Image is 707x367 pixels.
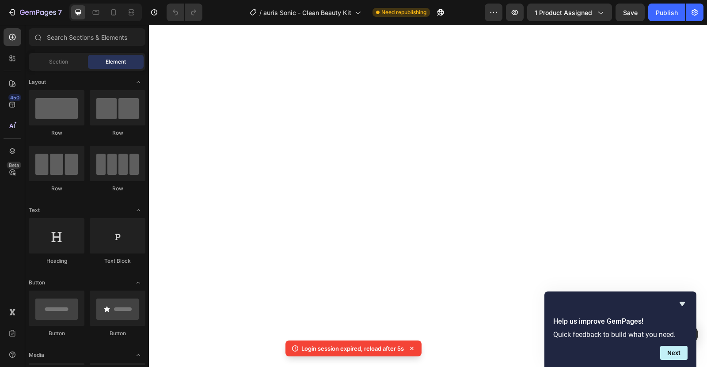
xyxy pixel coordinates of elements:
div: Heading [29,257,84,265]
span: / [259,8,262,17]
div: Help us improve GemPages! [553,299,688,360]
p: 7 [58,7,62,18]
div: Row [29,129,84,137]
h2: Help us improve GemPages! [553,316,688,327]
iframe: Design area [149,25,707,367]
span: Save [623,9,638,16]
p: Quick feedback to build what you need. [553,330,688,339]
span: Toggle open [131,203,145,217]
span: Toggle open [131,276,145,290]
span: Toggle open [131,75,145,89]
button: Next question [660,346,688,360]
div: Beta [7,162,21,169]
span: Layout [29,78,46,86]
div: Button [90,329,145,337]
div: Undo/Redo [167,4,202,21]
input: Search Sections & Elements [29,28,145,46]
span: Section [49,58,68,66]
button: 7 [4,4,66,21]
span: Media [29,351,44,359]
div: Row [90,129,145,137]
span: Text [29,206,40,214]
span: Button [29,279,45,287]
div: Row [90,185,145,193]
button: Save [616,4,645,21]
span: 1 product assigned [535,8,592,17]
div: 450 [8,94,21,101]
span: Toggle open [131,348,145,362]
div: Publish [656,8,678,17]
div: Text Block [90,257,145,265]
div: Row [29,185,84,193]
span: auris Sonic - Clean Beauty Kit [263,8,351,17]
button: Publish [648,4,685,21]
div: Button [29,329,84,337]
span: Need republishing [381,8,426,16]
span: Element [106,58,126,66]
button: Hide survey [677,299,688,309]
button: 1 product assigned [527,4,612,21]
p: Login session expired, reload after 5s [301,344,404,353]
